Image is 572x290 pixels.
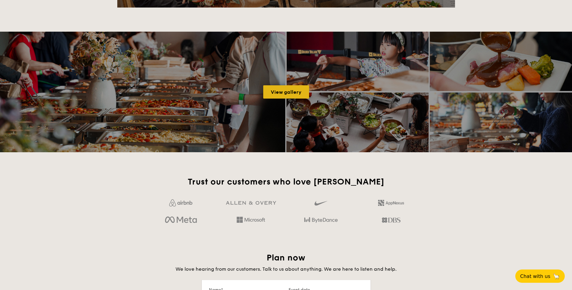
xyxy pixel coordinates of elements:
img: GRg3jHAAAAABJRU5ErkJggg== [226,201,276,205]
img: dbs.a5bdd427.png [382,215,400,225]
img: Hd4TfVa7bNwuIo1gAAAAASUVORK5CYII= [237,217,265,223]
img: 2L6uqdT+6BmeAFDfWP11wfMG223fXktMZIL+i+lTG25h0NjUBKOYhdW2Kn6T+C0Q7bASH2i+1JIsIulPLIv5Ss6l0e291fRVW... [378,200,404,206]
button: Chat with us🦙 [515,270,565,283]
a: View gallery [263,85,309,99]
img: bytedance.dc5c0c88.png [304,215,338,225]
span: We love hearing from our customers. Talk to us about anything. We are here to listen and help. [175,266,397,272]
img: gdlseuq06himwAAAABJRU5ErkJggg== [314,198,327,208]
span: Chat with us [520,273,550,279]
span: Plan now [267,253,305,263]
span: 🦙 [553,273,560,280]
h2: Trust our customers who love [PERSON_NAME] [148,176,424,187]
img: Jf4Dw0UUCKFd4aYAAAAASUVORK5CYII= [169,199,192,206]
img: meta.d311700b.png [165,215,197,225]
